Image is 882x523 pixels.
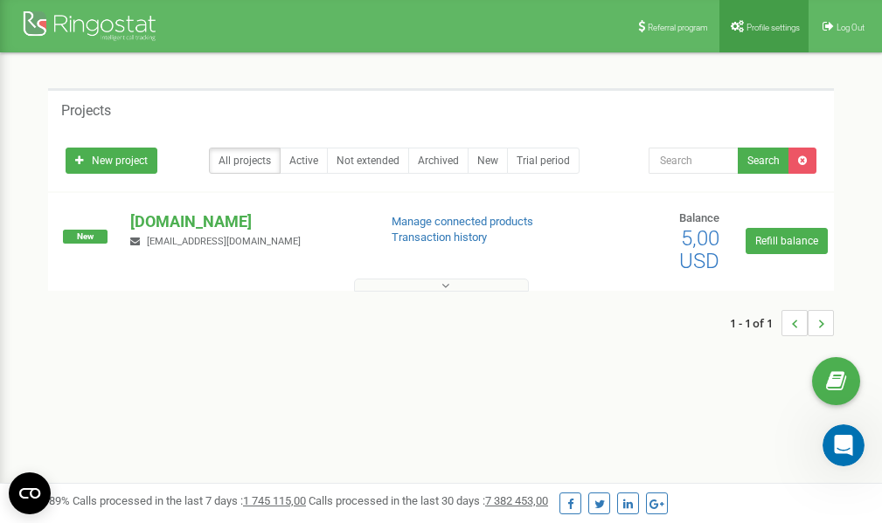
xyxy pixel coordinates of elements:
button: Search [738,148,789,174]
span: 5,00 USD [679,226,719,273]
span: Balance [679,211,719,224]
a: New project [66,148,157,174]
span: New [63,230,108,244]
span: Calls processed in the last 30 days : [309,494,548,507]
input: Search [649,148,739,174]
a: Archived [408,148,469,174]
a: Trial period [507,148,580,174]
span: Referral program [648,23,708,32]
nav: ... [730,292,834,354]
u: 1 745 115,00 [243,494,306,507]
p: [DOMAIN_NAME] [130,210,363,233]
iframe: Intercom live chat [823,424,865,466]
h5: Projects [61,103,111,119]
button: Open CMP widget [9,472,51,514]
a: Manage connected products [392,215,533,228]
u: 7 382 453,00 [485,494,548,507]
a: All projects [209,148,281,174]
a: Refill balance [746,228,828,254]
a: Not extended [327,148,409,174]
span: Log Out [837,23,865,32]
a: Active [280,148,328,174]
span: Profile settings [747,23,800,32]
span: 1 - 1 of 1 [730,310,781,336]
a: New [468,148,508,174]
span: [EMAIL_ADDRESS][DOMAIN_NAME] [147,236,301,247]
a: Transaction history [392,231,487,244]
span: Calls processed in the last 7 days : [73,494,306,507]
